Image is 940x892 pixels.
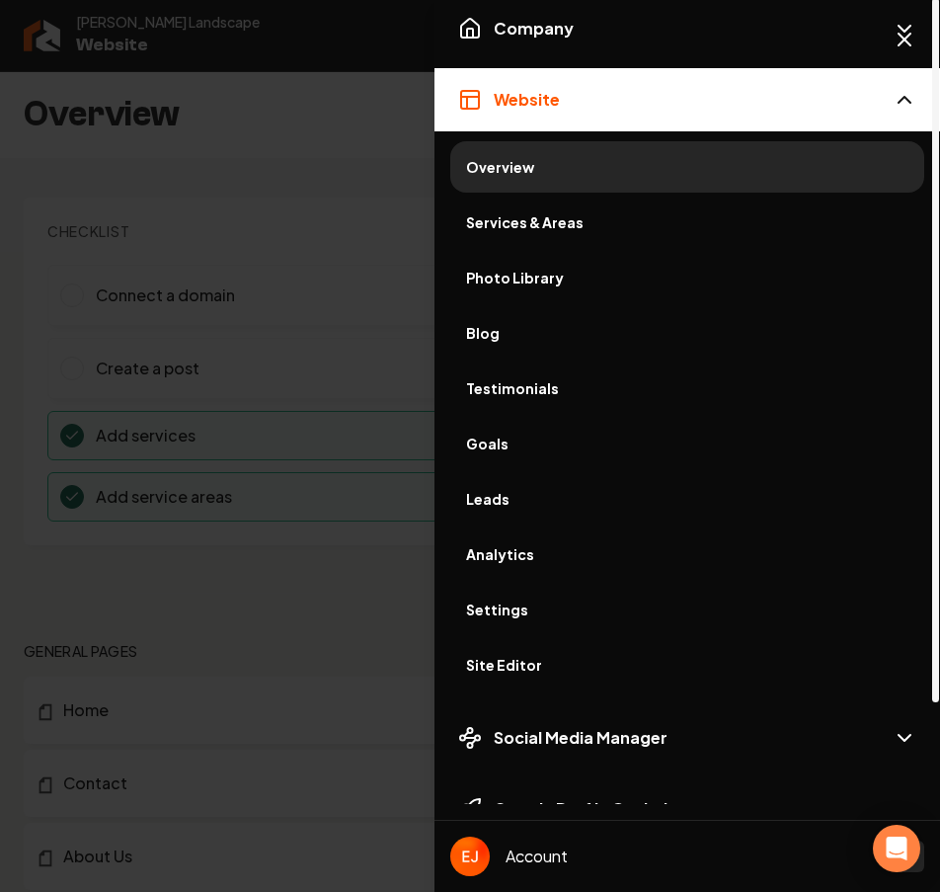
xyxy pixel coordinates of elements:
[466,378,908,398] span: Testimonials
[494,17,574,41] span: Company
[466,544,908,564] span: Analytics
[434,706,940,770] button: Social Media Manager
[466,489,908,509] span: Leads
[466,157,908,177] span: Overview
[466,655,908,675] span: Site Editor
[494,797,693,821] span: Google Profile Optimizer
[466,434,908,453] span: Goals
[466,212,908,232] span: Services & Areas
[450,837,490,876] img: Eduard Joers
[466,268,908,287] span: Photo Library
[434,68,940,131] button: Website
[506,845,568,868] span: Account
[466,323,908,343] span: Blog
[494,88,560,112] span: Website
[434,131,940,698] div: Website
[466,600,908,619] span: Settings
[494,726,667,750] span: Social Media Manager
[434,777,940,841] button: Google Profile Optimizer
[450,837,490,876] button: Open user button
